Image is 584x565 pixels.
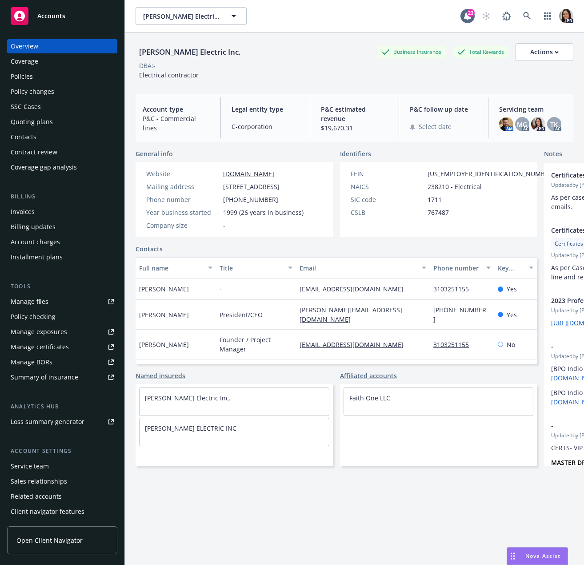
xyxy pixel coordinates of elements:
[7,4,117,28] a: Accounts
[428,208,449,217] span: 767487
[232,122,299,131] span: C-corporation
[232,105,299,114] span: Legal entity type
[11,145,57,159] div: Contract review
[428,195,442,204] span: 1711
[16,536,83,545] span: Open Client Navigator
[377,46,446,57] div: Business Insurance
[507,340,515,349] span: No
[433,306,486,323] a: [PHONE_NUMBER]
[517,120,527,129] span: MG
[11,235,60,249] div: Account charges
[555,240,583,248] span: Certificates
[11,54,38,69] div: Coverage
[220,284,222,294] span: -
[136,149,173,158] span: General info
[146,169,220,178] div: Website
[7,235,117,249] a: Account charges
[453,46,508,57] div: Total Rewards
[499,105,566,114] span: Servicing team
[7,459,117,473] a: Service team
[477,7,495,25] a: Start snowing
[507,547,568,565] button: Nova Assist
[143,12,220,21] span: [PERSON_NAME] Electric Inc.
[11,250,63,264] div: Installment plans
[7,355,117,369] a: Manage BORs
[321,105,388,123] span: P&C estimated revenue
[7,370,117,384] a: Summary of insurance
[143,114,210,133] span: P&C - Commercial lines
[223,221,225,230] span: -
[507,284,517,294] span: Yes
[430,257,494,278] button: Phone number
[145,394,231,402] a: [PERSON_NAME] Electric Inc.
[300,340,411,349] a: [EMAIL_ADDRESS][DOMAIN_NAME]
[7,220,117,234] a: Billing updates
[146,221,220,230] div: Company size
[7,85,117,99] a: Policy changes
[419,122,452,131] span: Select date
[7,402,117,411] div: Analytics hub
[539,7,556,25] a: Switch app
[340,149,371,158] span: Identifiers
[7,415,117,429] a: Loss summary generator
[7,130,117,144] a: Contacts
[146,208,220,217] div: Year business started
[349,394,390,402] a: Faith One LLC
[7,39,117,53] a: Overview
[296,257,430,278] button: Email
[146,195,220,204] div: Phone number
[7,54,117,69] a: Coverage
[7,504,117,519] a: Client navigator features
[7,205,117,219] a: Invoices
[7,295,117,309] a: Manage files
[146,182,220,191] div: Mailing address
[139,61,156,70] div: DBA: -
[11,325,67,339] div: Manage exposures
[499,117,513,131] img: photo
[139,340,189,349] span: [PERSON_NAME]
[7,69,117,84] a: Policies
[433,263,480,273] div: Phone number
[7,340,117,354] a: Manage certificates
[216,257,296,278] button: Title
[516,43,573,61] button: Actions
[507,548,518,565] div: Drag to move
[11,39,38,53] div: Overview
[11,504,84,519] div: Client navigator features
[11,355,52,369] div: Manage BORs
[11,220,56,234] div: Billing updates
[11,160,77,174] div: Coverage gap analysis
[220,263,283,273] div: Title
[11,295,48,309] div: Manage files
[11,474,67,488] div: Sales relationships
[428,182,482,191] span: 238210 - Electrical
[220,310,263,319] span: President/CEO
[11,69,33,84] div: Policies
[136,244,163,254] a: Contacts
[11,340,69,354] div: Manage certificates
[139,263,203,273] div: Full name
[530,44,559,61] div: Actions
[11,415,84,429] div: Loss summary generator
[525,552,560,560] span: Nova Assist
[498,7,516,25] a: Report a Bug
[11,205,35,219] div: Invoices
[7,310,117,324] a: Policy checking
[7,160,117,174] a: Coverage gap analysis
[223,182,280,191] span: [STREET_ADDRESS]
[7,282,117,291] div: Tools
[37,12,65,20] span: Accounts
[544,149,562,160] span: Notes
[351,195,424,204] div: SIC code
[467,9,475,17] div: 23
[7,325,117,339] a: Manage exposures
[321,123,388,133] span: $19,670.31
[7,474,117,488] a: Sales relationships
[139,71,199,79] span: Electrical contractor
[7,489,117,504] a: Related accounts
[11,370,78,384] div: Summary of insurance
[531,117,545,131] img: photo
[136,257,216,278] button: Full name
[428,169,555,178] span: [US_EMPLOYER_IDENTIFICATION_NUMBER]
